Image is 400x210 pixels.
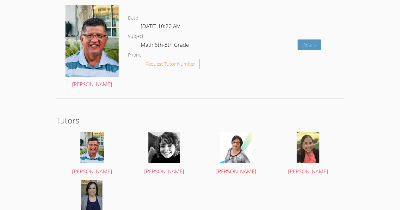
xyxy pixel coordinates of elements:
[56,114,344,126] h2: Tutors
[298,39,321,50] a: Details
[297,132,319,163] img: avatar.png
[72,168,112,175] span: [PERSON_NAME]
[65,5,119,77] img: avatar.png
[128,14,138,22] dt: Date
[288,168,328,175] span: [PERSON_NAME]
[141,40,190,51] dd: Math 6th-8th Grade
[220,132,252,163] img: avatar.png
[62,132,122,176] a: [PERSON_NAME]
[148,132,180,163] img: avatar.png
[134,132,194,176] a: [PERSON_NAME]
[141,22,181,30] span: [DATE] 10:20 AM
[144,168,184,175] span: [PERSON_NAME]
[80,132,104,163] img: avatar.png
[145,62,195,66] span: Request Tutor Number
[216,168,256,175] span: [PERSON_NAME]
[206,132,266,176] a: [PERSON_NAME]
[128,33,144,40] dt: Subject
[278,132,338,176] a: [PERSON_NAME]
[128,51,141,59] dt: Phone
[141,59,200,69] button: Request Tutor Number
[65,5,119,89] a: [PERSON_NAME]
